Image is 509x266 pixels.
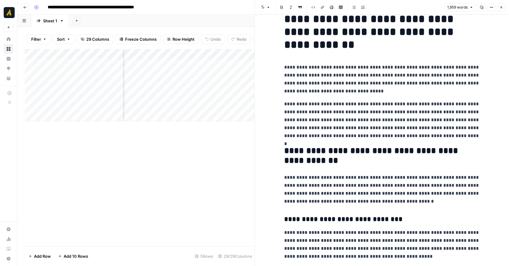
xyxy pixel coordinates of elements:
button: 1,959 words [444,3,476,11]
a: Usage [4,234,13,244]
span: Freeze Columns [125,36,157,42]
div: Sheet 1 [43,18,57,24]
a: Learning Hub [4,244,13,254]
button: Redo [227,34,251,44]
span: Add Row [34,253,51,259]
button: Freeze Columns [116,34,161,44]
span: 29 Columns [86,36,109,42]
button: Help + Support [4,254,13,264]
button: Sort [53,34,74,44]
button: Add 10 Rows [54,251,92,261]
button: 29 Columns [77,34,113,44]
span: Add 10 Rows [64,253,88,259]
span: Undo [210,36,221,42]
a: Sheet 1 [31,15,69,27]
a: Settings [4,224,13,234]
div: 29/29 Columns [216,251,254,261]
a: Home [4,34,13,44]
button: Add Row [25,251,54,261]
img: Marketers in Demand Logo [4,7,15,18]
div: 5 Rows [192,251,216,261]
a: Your Data [4,73,13,83]
span: Filter [31,36,41,42]
a: Browse [4,44,13,54]
span: Redo [237,36,247,42]
a: Opportunities [4,64,13,73]
button: Filter [27,34,50,44]
button: Undo [201,34,225,44]
span: 1,959 words [447,5,468,10]
span: Row Height [173,36,195,42]
a: Insights [4,54,13,64]
button: Workspace: Marketers in Demand [4,5,13,20]
span: Sort [57,36,65,42]
button: Row Height [163,34,199,44]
